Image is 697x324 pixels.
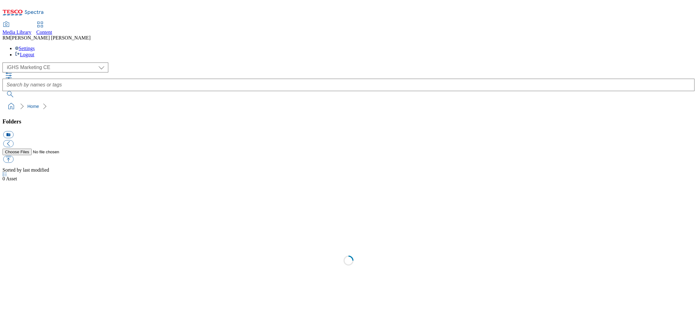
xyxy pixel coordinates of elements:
h3: Folders [2,118,695,125]
span: Content [36,30,52,35]
span: Asset [2,176,17,181]
a: Media Library [2,22,31,35]
a: Logout [15,52,34,57]
span: [PERSON_NAME] [PERSON_NAME] [10,35,91,40]
span: Sorted by last modified [2,167,49,173]
nav: breadcrumb [2,100,695,112]
a: Content [36,22,52,35]
span: 0 [2,176,6,181]
input: Search by names or tags [2,79,695,91]
span: Media Library [2,30,31,35]
a: home [6,101,16,111]
span: RM [2,35,10,40]
a: Home [27,104,39,109]
a: Settings [15,46,35,51]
